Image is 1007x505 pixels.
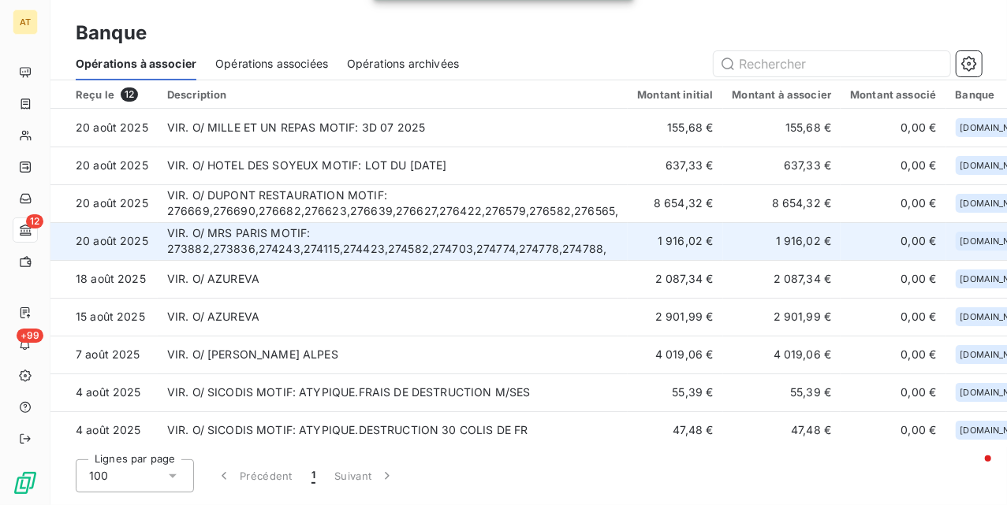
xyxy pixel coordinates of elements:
[714,51,950,76] input: Rechercher
[841,336,945,373] td: 0,00 €
[723,411,841,449] td: 47,48 €
[121,87,138,102] span: 12
[50,373,158,411] td: 4 août 2025
[50,147,158,184] td: 20 août 2025
[302,459,325,492] button: 1
[628,411,722,449] td: 47,48 €
[841,373,945,411] td: 0,00 €
[158,298,628,336] td: VIR. O/ AZUREVA
[50,184,158,222] td: 20 août 2025
[158,147,628,184] td: VIR. O/ HOTEL DES SOYEUX MOTIF: LOT DU [DATE]
[207,459,302,492] button: Précédent
[325,459,405,492] button: Suivant
[733,88,832,101] div: Montant à associer
[628,298,722,336] td: 2 901,99 €
[167,88,619,101] div: Description
[50,222,158,260] td: 20 août 2025
[723,336,841,373] td: 4 019,06 €
[841,184,945,222] td: 0,00 €
[628,373,722,411] td: 55,39 €
[628,147,722,184] td: 637,33 €
[723,222,841,260] td: 1 916,02 €
[50,260,158,298] td: 18 août 2025
[158,184,628,222] td: VIR. O/ DUPONT RESTAURATION MOTIF: 276669,276690,276682,276623,276639,276627,276422,276579,276582...
[841,109,945,147] td: 0,00 €
[158,336,628,373] td: VIR. O/ [PERSON_NAME] ALPES
[347,56,459,72] span: Opérations archivées
[628,222,722,260] td: 1 916,02 €
[13,470,38,496] img: Logo LeanPay
[50,298,158,336] td: 15 août 2025
[841,147,945,184] td: 0,00 €
[723,109,841,147] td: 155,68 €
[841,298,945,336] td: 0,00 €
[13,9,38,35] div: AT
[158,109,628,147] td: VIR. O/ MILLE ET UN REPAS MOTIF: 3D 07 2025
[723,260,841,298] td: 2 087,34 €
[723,147,841,184] td: 637,33 €
[723,298,841,336] td: 2 901,99 €
[311,468,315,484] span: 1
[628,336,722,373] td: 4 019,06 €
[158,222,628,260] td: VIR. O/ MRS PARIS MOTIF: 273882,273836,274243,274115,274423,274582,274703,274774,274778,274788,
[76,87,148,102] div: Reçu le
[841,411,945,449] td: 0,00 €
[158,260,628,298] td: VIR. O/ AZUREVA
[89,468,108,484] span: 100
[628,184,722,222] td: 8 654,32 €
[50,109,158,147] td: 20 août 2025
[723,373,841,411] td: 55,39 €
[723,184,841,222] td: 8 654,32 €
[215,56,328,72] span: Opérations associées
[158,373,628,411] td: VIR. O/ SICODIS MOTIF: ATYPIQUE.FRAIS DE DESTRUCTION M/SES
[50,336,158,373] td: 7 août 2025
[953,451,991,489] iframe: Intercom live chat
[637,88,713,101] div: Montant initial
[17,329,43,343] span: +99
[628,109,722,147] td: 155,68 €
[850,88,936,101] div: Montant associé
[76,19,147,47] h3: Banque
[76,56,196,72] span: Opérations à associer
[841,222,945,260] td: 0,00 €
[841,260,945,298] td: 0,00 €
[13,217,37,243] a: 12
[50,411,158,449] td: 4 août 2025
[158,411,628,449] td: VIR. O/ SICODIS MOTIF: ATYPIQUE.DESTRUCTION 30 COLIS DE FR
[628,260,722,298] td: 2 087,34 €
[26,214,43,228] span: 12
